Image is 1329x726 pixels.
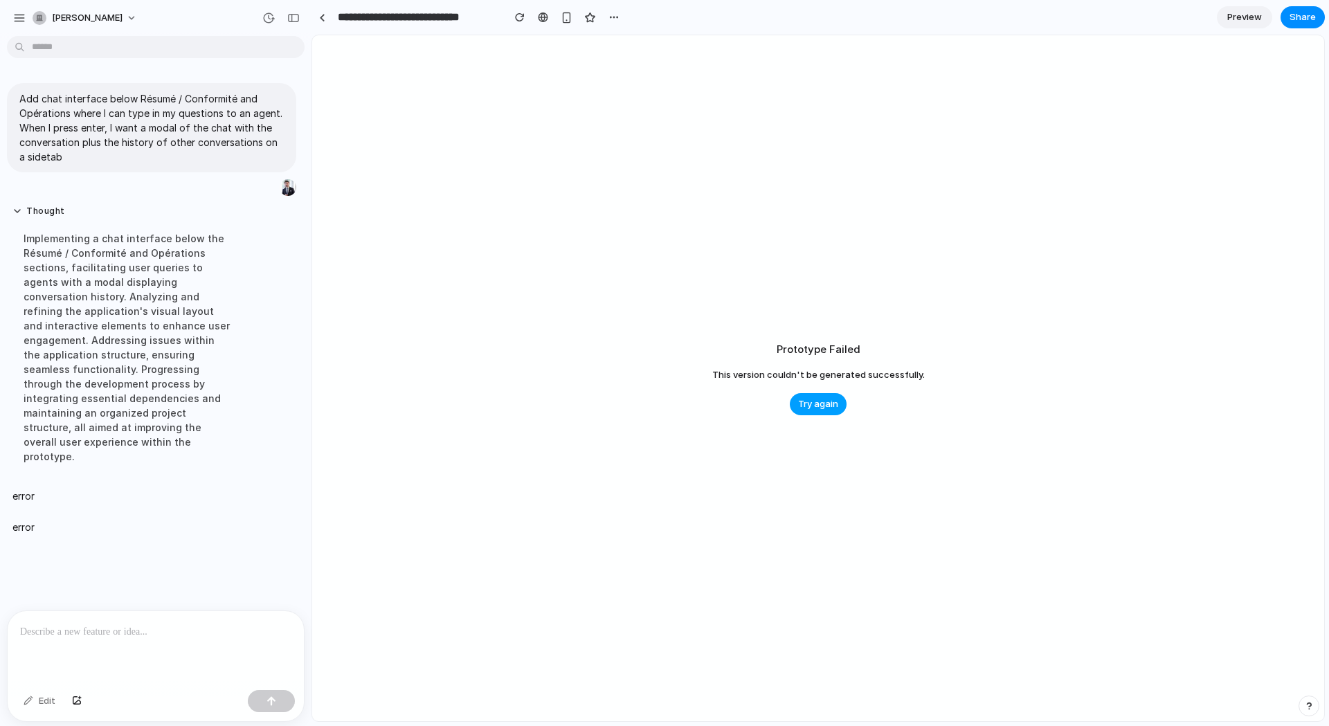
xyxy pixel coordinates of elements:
[1227,10,1262,24] span: Preview
[790,393,847,415] button: Try again
[777,342,860,358] h2: Prototype Failed
[19,91,284,164] p: Add chat interface below Résumé / Conformité and Opérations where I can type in my questions to a...
[712,368,925,382] span: This version couldn't be generated successfully.
[12,489,35,503] p: error
[1281,6,1325,28] button: Share
[12,520,35,534] p: error
[27,7,144,29] button: [PERSON_NAME]
[1217,6,1272,28] a: Preview
[798,397,838,411] span: Try again
[12,223,244,472] div: Implementing a chat interface below the Résumé / Conformité and Opérations sections, facilitating...
[1290,10,1316,24] span: Share
[52,11,123,25] span: [PERSON_NAME]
